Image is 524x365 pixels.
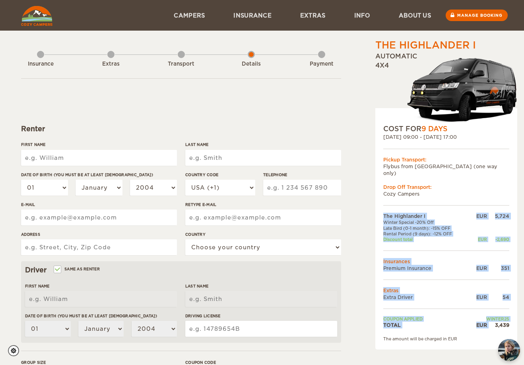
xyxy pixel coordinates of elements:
[468,322,487,328] div: EUR
[21,231,177,237] label: Address
[421,125,447,133] span: 9 Days
[54,268,60,273] input: Same as renter
[487,213,509,219] div: 5,724
[383,294,468,301] td: Extra Driver
[25,313,177,319] label: Date of birth (You must be at least [DEMOGRAPHIC_DATA])
[383,190,509,197] td: Cozy Campers
[383,225,468,231] td: Late Bird (0-1 month): -15% OFF
[21,150,177,166] input: e.g. William
[383,219,468,225] td: Winter Special -20% Off
[25,283,177,289] label: First Name
[468,294,487,301] div: EUR
[185,321,337,337] input: e.g. 14789654B
[498,339,520,361] img: Freyja at Cozy Campers
[383,316,468,322] td: Coupon applied
[375,39,476,52] div: The Highlander I
[185,142,341,148] label: Last Name
[446,10,508,21] a: Manage booking
[468,237,487,242] div: EUR
[468,213,487,219] div: EUR
[185,283,337,289] label: Last Name
[487,322,509,328] div: 3,439
[159,60,203,68] div: Transport
[89,60,133,68] div: Extras
[25,265,337,275] div: Driver
[19,60,62,68] div: Insurance
[21,6,52,26] img: Cozy Campers
[487,265,509,272] div: 351
[300,60,344,68] div: Payment
[383,124,509,134] div: COST FOR
[383,231,468,237] td: Rental Period (9 days): -12% OFF
[21,210,177,225] input: e.g. example@example.com
[21,239,177,255] input: e.g. Street, City, Zip Code
[468,265,487,272] div: EUR
[8,345,24,356] a: Cookie settings
[185,172,255,178] label: Country Code
[185,313,337,319] label: Driving License
[487,237,509,242] div: -2,690
[21,142,177,148] label: First Name
[383,184,509,190] div: Drop Off Transport:
[383,258,509,265] td: Insurances
[468,316,509,322] td: WINTER25
[383,265,468,272] td: Premium Insurance
[263,180,341,196] input: e.g. 1 234 567 890
[54,265,100,273] label: Same as renter
[25,291,177,307] input: e.g. William
[185,202,341,208] label: Retype E-mail
[375,52,517,124] div: Automatic 4x4
[21,172,177,178] label: Date of birth (You must be at least [DEMOGRAPHIC_DATA])
[263,172,341,178] label: Telephone
[383,237,468,242] td: Discount total
[407,54,517,124] img: stor-stuttur-old-new-5.png
[383,163,509,177] td: Flybus from [GEOGRAPHIC_DATA] (one way only)
[383,134,509,140] div: [DATE] 09:00 - [DATE] 17:00
[383,336,509,342] div: The amount will be charged in EUR
[21,124,341,134] div: Renter
[185,150,341,166] input: e.g. Smith
[185,210,341,225] input: e.g. example@example.com
[185,291,337,307] input: e.g. Smith
[229,60,273,68] div: Details
[383,156,509,163] div: Pickup Transport:
[383,213,468,219] td: The Highlander I
[185,231,341,237] label: Country
[383,287,509,294] td: Extras
[383,322,468,328] td: TOTAL
[487,294,509,301] div: 54
[21,202,177,208] label: E-mail
[498,339,520,361] button: chat-button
